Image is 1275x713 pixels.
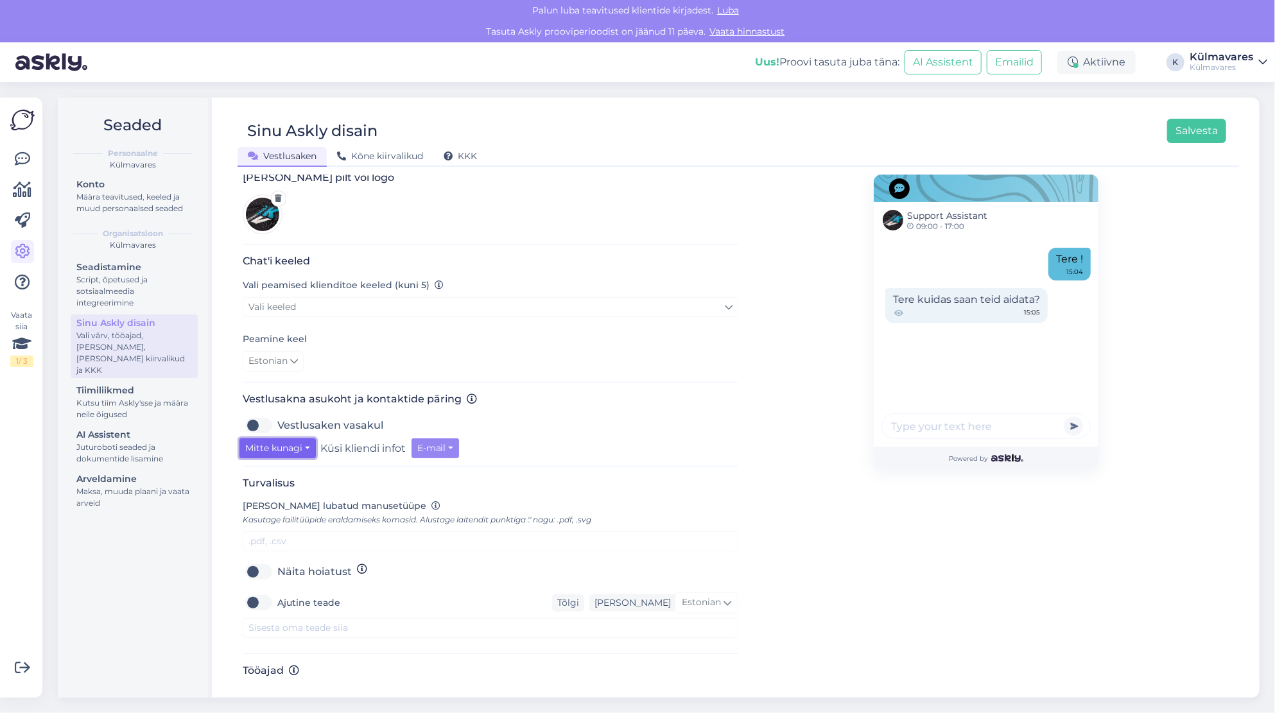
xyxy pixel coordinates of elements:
div: Külmavares [68,159,198,171]
img: Logo preview [243,194,282,234]
div: Aktiivne [1057,51,1136,74]
h3: Turvalisus [243,477,738,489]
label: Näita hoiatust [277,562,352,582]
h3: [PERSON_NAME] pilt või logo [243,171,738,184]
div: 15:04 [1066,267,1083,277]
a: KülmavaresKülmavares [1190,52,1267,73]
div: Külmavares [1190,62,1253,73]
div: 1 / 3 [10,356,33,367]
input: Type your text here [881,413,1091,439]
span: Kasutage failitüüpide eraldamiseks komasid. Alustage laitendit punktiga '.' nagu: .pdf, .svg [243,515,591,524]
span: Luba [713,4,743,16]
span: [PERSON_NAME] lubatud manusetüüpe [243,500,426,511]
span: Estonian [682,596,721,610]
div: K [1167,53,1184,71]
img: Support [883,210,903,230]
span: Support Assistant [907,209,987,223]
span: Vali keeled [248,301,296,313]
div: Seadistamine [76,261,192,274]
span: KKK [444,150,477,162]
label: Vestlusaken vasakul [277,415,383,436]
span: Vestlusaken [248,150,317,162]
button: E-mail [412,438,460,458]
div: Script, õpetused ja sotsiaalmeedia integreerimine [76,274,192,309]
div: Juturoboti seaded ja dokumentide lisamine [76,442,192,465]
a: TiimiliikmedKutsu tiim Askly'sse ja määra neile õigused [71,382,198,422]
div: [PERSON_NAME] [589,596,671,610]
label: Ajutine teade [277,592,340,613]
h3: Vestlusakna asukoht ja kontaktide päring [243,393,738,405]
h3: Tööajad [243,664,738,676]
h2: Seaded [68,113,198,137]
a: Sinu Askly disainVali värv, tööajad, [PERSON_NAME], [PERSON_NAME] kiirvalikud ja KKK [71,314,198,378]
label: Peamine keel [243,332,307,346]
div: Määra teavitused, keeled ja muud personaalsed seaded [76,191,192,214]
a: SeadistamineScript, õpetused ja sotsiaalmeedia integreerimine [71,259,198,311]
div: Külmavares [68,239,198,251]
button: Emailid [987,50,1042,74]
a: Vaata hinnastust [706,26,789,37]
span: Powered by [949,454,1023,463]
div: Kutsu tiim Askly'sse ja määra neile õigused [76,397,192,420]
b: Uus! [755,56,779,68]
div: Vali värv, tööajad, [PERSON_NAME], [PERSON_NAME] kiirvalikud ja KKK [76,330,192,376]
div: Tiimiliikmed [76,384,192,397]
b: Personaalne [108,148,158,159]
button: AI Assistent [905,50,982,74]
h3: Chat'i keeled [243,255,738,267]
img: Askly Logo [10,108,35,132]
b: Organisatsioon [103,228,163,239]
button: Salvesta [1167,119,1226,143]
div: Vaata siia [10,309,33,367]
div: Sinu Askly disain [247,119,377,143]
div: Sinu Askly disain [76,316,192,330]
a: Estonian [243,351,304,372]
a: AI AssistentJuturoboti seaded ja dokumentide lisamine [71,426,198,467]
span: 15:05 [1024,307,1040,319]
img: Askly [991,454,1023,462]
span: 09:00 - 17:00 [907,223,987,230]
div: Proovi tasuta juba täna: [755,55,899,70]
a: KontoMäära teavitused, keeled ja muud personaalsed seaded [71,176,198,216]
div: Konto [76,178,192,191]
div: Tõlgi [552,594,584,612]
div: AI Assistent [76,428,192,442]
span: Estonian [248,354,288,368]
input: .pdf, .csv [243,531,738,551]
a: ArveldamineMaksa, muuda plaani ja vaata arveid [71,470,198,511]
a: Vali keeled [243,297,738,317]
label: Vali peamised klienditoe keeled (kuni 5) [243,279,444,292]
span: Kõne kiirvalikud [337,150,423,162]
div: Arveldamine [76,472,192,486]
div: Külmavares [1190,52,1253,62]
div: Tere kuidas saan teid aidata? [885,288,1048,323]
button: Mitte kunagi [239,438,316,458]
div: Tere ! [1048,248,1091,280]
label: Küsi kliendi infot [321,438,406,458]
div: Maksa, muuda plaani ja vaata arveid [76,486,192,509]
